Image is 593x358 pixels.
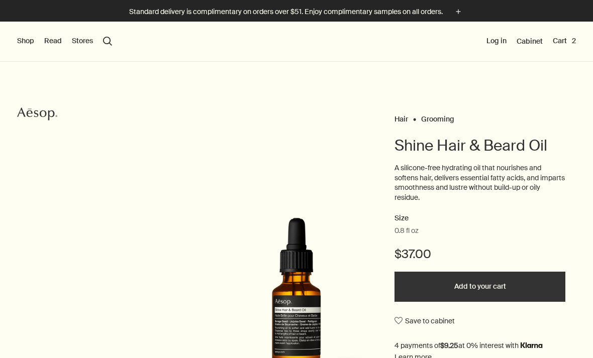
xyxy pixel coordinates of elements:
button: Save to cabinet [394,312,455,330]
button: Open search [103,37,112,46]
p: Standard delivery is complimentary on orders over $51. Enjoy complimentary samples on all orders. [129,7,443,17]
p: A silicone-free hydrating oil that nourishes and softens hair, delivers essential fatty acids, an... [394,163,565,202]
button: Add to your cart - $37.00 [394,272,565,302]
button: Cart2 [553,36,576,46]
h1: Shine Hair & Beard Oil [394,136,565,156]
button: Shop [17,36,34,46]
span: 0.8 fl oz [394,226,419,236]
a: Cabinet [517,37,543,46]
svg: Aesop [17,106,57,122]
a: Grooming [421,114,454,119]
button: Log in [486,36,507,46]
a: Hair [394,114,408,119]
nav: primary [17,22,112,62]
button: Read [44,36,62,46]
button: Standard delivery is complimentary on orders over $51. Enjoy complimentary samples on all orders. [129,6,464,18]
nav: supplementary [486,22,576,62]
button: Stores [72,36,93,46]
h2: Size [394,212,565,224]
a: Aesop [15,104,60,127]
span: $37.00 [394,246,431,262]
